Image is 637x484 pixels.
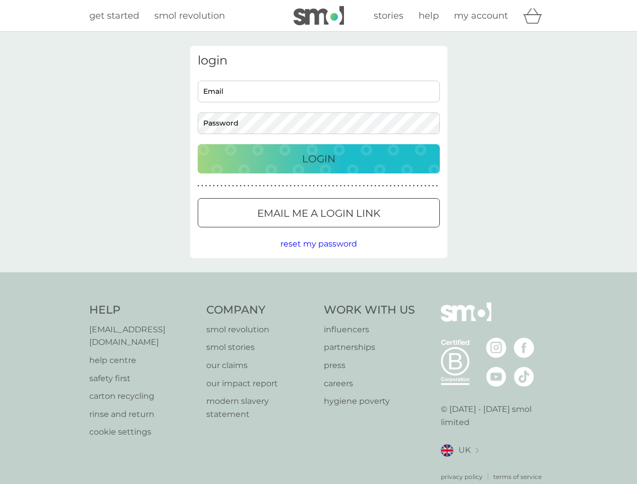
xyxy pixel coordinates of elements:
[424,184,426,189] p: ●
[405,184,407,189] p: ●
[89,408,197,421] a: rinse and return
[240,184,242,189] p: ●
[514,338,534,358] img: visit the smol Facebook page
[259,184,261,189] p: ●
[428,184,430,189] p: ●
[476,448,479,453] img: select a new location
[217,184,219,189] p: ●
[441,302,491,337] img: smol
[267,184,269,189] p: ●
[89,323,197,349] a: [EMAIL_ADDRESS][DOMAIN_NAME]
[493,472,542,481] a: terms of service
[352,184,354,189] p: ●
[441,444,453,457] img: UK flag
[324,323,415,336] a: influencers
[302,151,335,167] p: Login
[374,9,403,23] a: stories
[486,338,506,358] img: visit the smol Instagram page
[374,184,376,189] p: ●
[89,372,197,385] a: safety first
[454,10,508,21] span: my account
[206,341,314,354] a: smol stories
[336,184,338,189] p: ●
[198,198,440,227] button: Email me a login link
[213,184,215,189] p: ●
[278,184,280,189] p: ●
[263,184,265,189] p: ●
[324,359,415,372] a: press
[209,184,211,189] p: ●
[309,184,311,189] p: ●
[393,184,395,189] p: ●
[206,359,314,372] a: our claims
[382,184,384,189] p: ●
[89,9,139,23] a: get started
[401,184,403,189] p: ●
[255,184,257,189] p: ●
[321,184,323,189] p: ●
[286,184,288,189] p: ●
[206,302,314,318] h4: Company
[257,205,380,221] p: Email me a login link
[232,184,234,189] p: ●
[89,302,197,318] h4: Help
[198,184,200,189] p: ●
[432,184,434,189] p: ●
[348,184,350,189] p: ●
[378,184,380,189] p: ●
[244,184,246,189] p: ●
[324,341,415,354] p: partnerships
[224,184,226,189] p: ●
[154,10,225,21] span: smol revolution
[89,390,197,403] p: carton recycling
[89,354,197,367] p: help centre
[89,426,197,439] p: cookie settings
[454,9,508,23] a: my account
[413,184,415,189] p: ●
[206,395,314,420] p: modern slavery statement
[486,367,506,387] img: visit the smol Youtube page
[270,184,272,189] p: ●
[317,184,319,189] p: ●
[417,184,419,189] p: ●
[236,184,238,189] p: ●
[390,184,392,189] p: ●
[419,9,439,23] a: help
[294,184,296,189] p: ●
[280,237,357,251] button: reset my password
[201,184,203,189] p: ●
[367,184,369,189] p: ●
[89,10,139,21] span: get started
[154,9,225,23] a: smol revolution
[441,403,548,429] p: © [DATE] - [DATE] smol limited
[205,184,207,189] p: ●
[409,184,411,189] p: ●
[248,184,250,189] p: ●
[421,184,423,189] p: ●
[458,444,471,457] span: UK
[305,184,307,189] p: ●
[228,184,230,189] p: ●
[206,377,314,390] a: our impact report
[371,184,373,189] p: ●
[436,184,438,189] p: ●
[294,6,344,25] img: smol
[355,184,357,189] p: ●
[359,184,361,189] p: ●
[282,184,284,189] p: ●
[324,377,415,390] a: careers
[206,323,314,336] p: smol revolution
[441,472,483,481] a: privacy policy
[363,184,365,189] p: ●
[301,184,303,189] p: ●
[343,184,345,189] p: ●
[290,184,292,189] p: ●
